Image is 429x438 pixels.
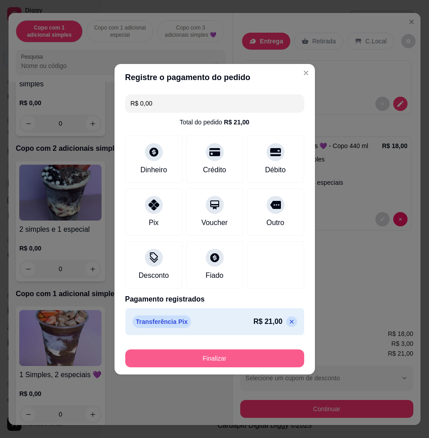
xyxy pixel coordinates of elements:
div: Dinheiro [140,165,167,175]
button: Close [299,66,313,80]
div: Fiado [205,270,223,281]
div: Total do pedido [180,118,250,127]
input: Ex.: hambúrguer de cordeiro [131,94,299,112]
header: Registre o pagamento do pedido [115,64,315,91]
div: Crédito [203,165,226,175]
button: Finalizar [125,349,304,367]
p: Transferência Pix [132,315,191,328]
div: Outro [266,217,284,228]
div: Débito [265,165,285,175]
div: Voucher [201,217,228,228]
div: R$ 21,00 [224,118,250,127]
p: Pagamento registrados [125,294,304,305]
p: R$ 21,00 [254,316,283,327]
div: Desconto [139,270,169,281]
div: Pix [149,217,158,228]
